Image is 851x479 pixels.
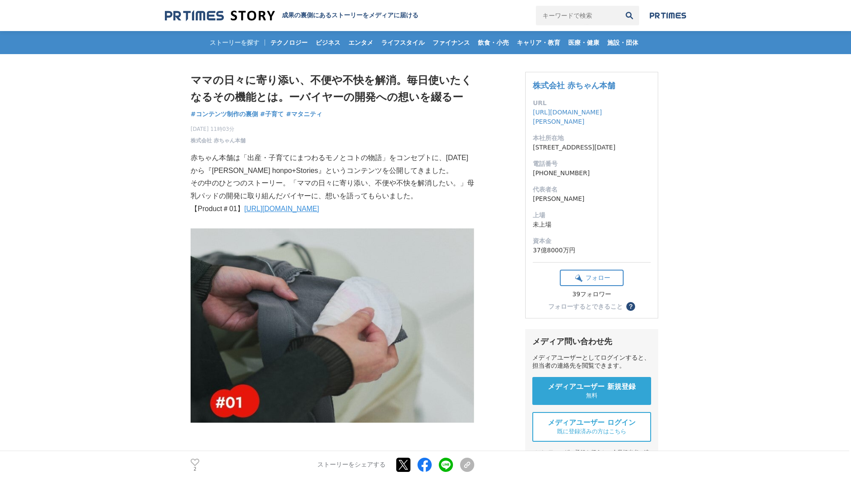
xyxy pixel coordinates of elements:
[267,31,311,54] a: テクノロジー
[513,31,564,54] a: キャリア・教育
[312,31,344,54] a: ビジネス
[191,228,474,423] img: thumbnail_1b444bc0-62eb-11f0-97c3-0d1d89e4d68a.jpg
[267,39,311,47] span: テクノロジー
[244,205,319,212] a: [URL][DOMAIN_NAME]
[533,194,651,204] dd: [PERSON_NAME]
[260,110,284,119] a: #子育て
[533,81,615,90] a: 株式会社 赤ちゃん本舗
[286,110,322,118] span: #マタニティ
[378,31,428,54] a: ライフスタイル
[533,169,651,178] dd: [PHONE_NUMBER]
[533,109,602,125] a: [URL][DOMAIN_NAME][PERSON_NAME]
[533,98,651,108] dt: URL
[565,39,603,47] span: 医療・健康
[260,110,284,118] span: #子育て
[533,159,651,169] dt: 電話番号
[586,392,597,400] span: 無料
[533,211,651,220] dt: 上場
[191,125,246,133] span: [DATE] 11時03分
[317,461,386,469] p: ストーリーをシェアする
[312,39,344,47] span: ビジネス
[533,236,651,246] dt: 資本金
[604,31,642,54] a: 施設・団体
[620,6,639,25] button: 検索
[548,382,636,392] span: メディアユーザー 新規登録
[560,270,624,286] button: フォロー
[429,31,473,54] a: ファイナンス
[626,302,635,311] button: ？
[533,185,651,194] dt: 代表者名
[474,39,512,47] span: 飲食・小売
[286,110,322,119] a: #マタニティ
[191,110,258,119] a: #コンテンツ制作の裏側
[191,152,474,177] p: 赤ちゃん本舗は「出産・子育てにまつわるモノとコトの物語」をコンセプトに、[DATE]から『[PERSON_NAME] honpo+Stories』というコンテンツを公開してきました。
[191,177,474,203] p: その中のひとつのストーリー。「ママの日々に寄り添い、不便や不快を解消したい。」母乳パッドの開発に取り組んだバイヤーに、想いを語ってもらいました。
[191,110,258,118] span: #コンテンツ制作の裏側
[282,12,418,20] h2: 成果の裏側にあるストーリーをメディアに届ける
[548,418,636,428] span: メディアユーザー ログイン
[532,354,651,370] div: メディアユーザーとしてログインすると、担当者の連絡先を閲覧できます。
[650,12,686,19] img: prtimes
[429,39,473,47] span: ファイナンス
[474,31,512,54] a: 飲食・小売
[191,137,246,145] a: 株式会社 赤ちゃん本舗
[565,31,603,54] a: 医療・健康
[548,303,623,310] div: フォローするとできること
[533,220,651,229] dd: 未上場
[536,6,620,25] input: キーワードで検索
[191,72,474,106] h1: ママの日々に寄り添い、不便や不快を解消。毎日使いたくなるその機能とは。ーバイヤーの開発への想いを綴るー
[513,39,564,47] span: キャリア・教育
[532,412,651,442] a: メディアユーザー ログイン 既に登録済みの方はこちら
[628,303,634,310] span: ？
[533,133,651,143] dt: 本社所在地
[191,203,474,216] p: 【Product＃01】
[560,291,624,298] div: 39フォロワー
[378,39,428,47] span: ライフスタイル
[165,10,418,22] a: 成果の裏側にあるストーリーをメディアに届ける 成果の裏側にあるストーリーをメディアに届ける
[557,428,626,436] span: 既に登録済みの方はこちら
[532,336,651,347] div: メディア問い合わせ先
[165,10,275,22] img: 成果の裏側にあるストーリーをメディアに届ける
[604,39,642,47] span: 施設・団体
[533,143,651,152] dd: [STREET_ADDRESS][DATE]
[532,377,651,405] a: メディアユーザー 新規登録 無料
[533,246,651,255] dd: 37億8000万円
[191,467,199,471] p: 2
[345,31,377,54] a: エンタメ
[345,39,377,47] span: エンタメ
